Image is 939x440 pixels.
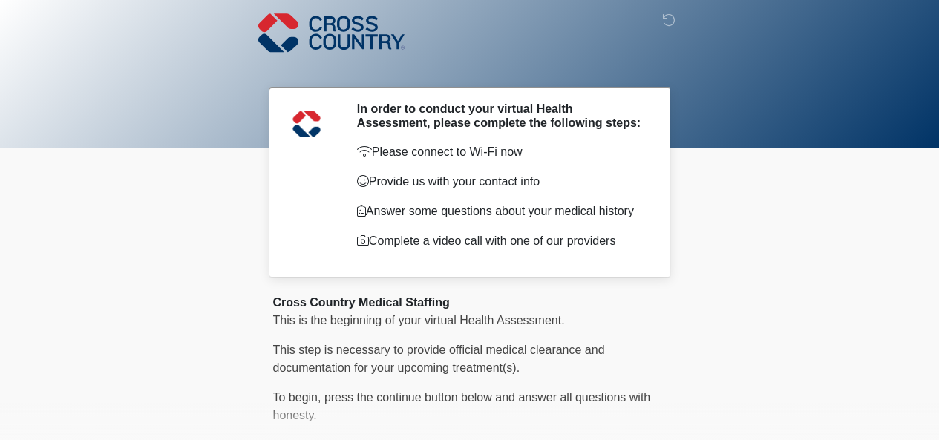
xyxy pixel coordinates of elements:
p: Complete a video call with one of our providers [357,232,644,250]
p: Please connect to Wi-Fi now [357,143,644,161]
h2: In order to conduct your virtual Health Assessment, please complete the following steps: [357,102,644,130]
img: Cross Country Logo [258,11,405,54]
img: Agent Avatar [284,102,329,146]
span: To begin, ﻿﻿﻿﻿﻿﻿﻿﻿﻿﻿press the continue button below and answer all questions with honesty. [273,391,651,421]
span: This step is necessary to provide official medical clearance and documentation for your upcoming ... [273,344,605,374]
span: This is the beginning of your virtual Health Assessment. [273,314,565,326]
div: Cross Country Medical Staffing [273,294,667,312]
p: Provide us with your contact info [357,173,644,191]
p: Answer some questions about your medical history [357,203,644,220]
h1: ‎ ‎ ‎ [262,53,678,81]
